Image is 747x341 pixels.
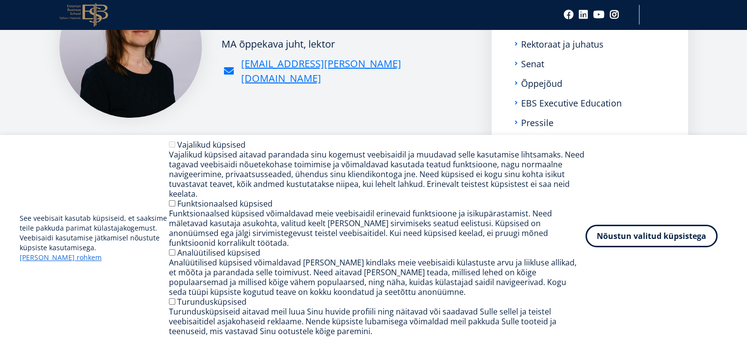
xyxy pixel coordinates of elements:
[169,258,585,297] div: Analüütilised küpsised võimaldavad [PERSON_NAME] kindlaks meie veebisaidi külastuste arvu ja liik...
[521,39,604,49] a: Rektoraat ja juhatus
[177,139,246,150] label: Vajalikud küpsised
[169,209,585,248] div: Funktsionaalsed küpsised võimaldavad meie veebisaidil erinevaid funktsioone ja isikupärastamist. ...
[169,150,585,199] div: Vajalikud küpsised aitavad parandada sinu kogemust veebisaidil ja muudavad selle kasutamise lihts...
[593,10,605,20] a: Youtube
[521,118,553,128] a: Pressile
[521,79,562,88] a: Õppejõud
[585,225,718,247] button: Nõustun valitud küpsistega
[177,198,273,209] label: Funktsionaalsed küpsised
[169,307,585,336] div: Turundusküpsiseid aitavad meil luua Sinu huvide profiili ning näitavad või saadavad Sulle sellel ...
[579,10,588,20] a: Linkedin
[521,20,592,29] a: Administratsioon
[221,7,472,32] h2: Piret Masso
[221,37,472,52] div: MA õppekava juht, lektor
[521,98,622,108] a: EBS Executive Education
[20,253,102,262] a: [PERSON_NAME] rohkem
[177,247,260,258] label: Analüütilised küpsised
[177,296,247,307] label: Turundusküpsised
[20,213,169,262] p: See veebisait kasutab küpsiseid, et saaksime teile pakkuda parimat külastajakogemust. Veebisaidi ...
[564,10,574,20] a: Facebook
[241,56,472,86] a: [EMAIL_ADDRESS][PERSON_NAME][DOMAIN_NAME]
[521,59,544,69] a: Senat
[609,10,619,20] a: Instagram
